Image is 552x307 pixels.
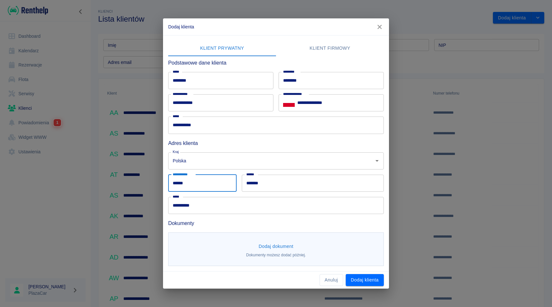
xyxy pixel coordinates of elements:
[163,18,389,35] h2: Dodaj klienta
[320,274,343,286] button: Anuluj
[283,98,295,108] button: Select country
[246,252,306,258] p: Dokumenty możesz dodać później.
[373,156,382,165] button: Otwórz
[168,41,276,56] button: Klient prywatny
[168,59,384,67] h6: Podstawowe dane klienta
[168,41,384,56] div: lab API tabs example
[168,139,384,147] h6: Adres klienta
[173,149,179,154] label: Kraj
[276,41,384,56] button: Klient firmowy
[168,219,384,227] h6: Dokumenty
[256,240,296,252] button: Dodaj dokument
[346,274,384,286] button: Dodaj klienta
